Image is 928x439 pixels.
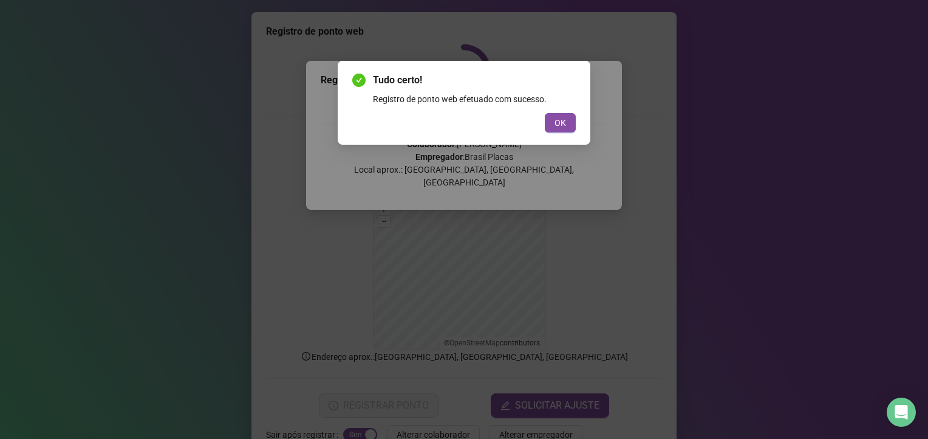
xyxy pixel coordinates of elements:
[545,113,576,133] button: OK
[352,74,366,87] span: check-circle
[554,116,566,130] span: OK
[373,92,576,106] div: Registro de ponto web efetuado com sucesso.
[373,73,576,88] span: Tudo certo!
[887,398,916,427] div: Open Intercom Messenger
